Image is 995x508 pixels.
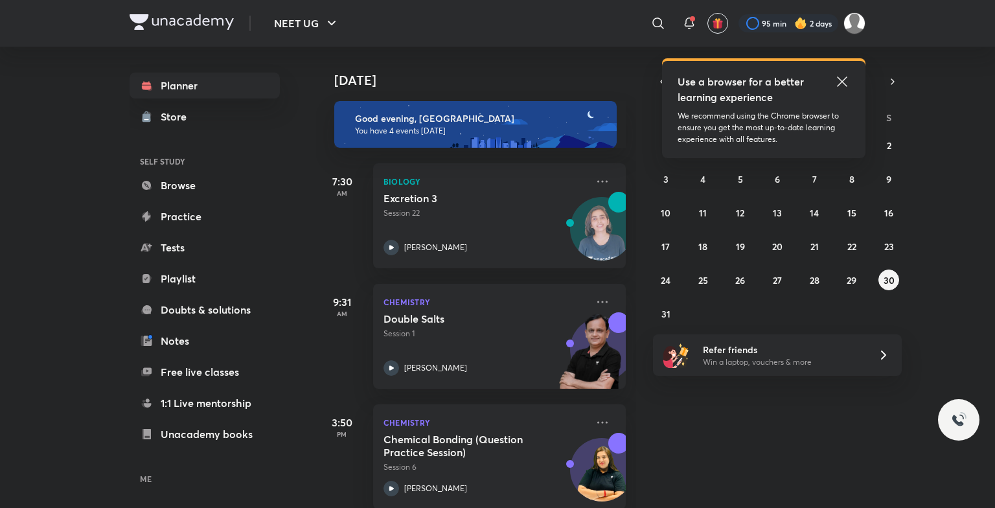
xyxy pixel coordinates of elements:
[661,308,670,320] abbr: August 31, 2025
[383,312,545,325] h5: Double Salts
[812,173,817,185] abbr: August 7, 2025
[656,303,676,324] button: August 31, 2025
[730,168,751,189] button: August 5, 2025
[383,415,587,430] p: Chemistry
[735,274,745,286] abbr: August 26, 2025
[692,202,713,223] button: August 11, 2025
[692,168,713,189] button: August 4, 2025
[841,168,862,189] button: August 8, 2025
[383,174,587,189] p: Biology
[383,207,587,219] p: Session 22
[678,74,806,105] h5: Use a browser for a better learning experience
[878,236,899,257] button: August 23, 2025
[878,135,899,156] button: August 2, 2025
[656,202,676,223] button: August 10, 2025
[700,173,705,185] abbr: August 4, 2025
[847,274,856,286] abbr: August 29, 2025
[703,356,862,368] p: Win a laptop, vouchers & more
[355,126,605,136] p: You have 4 events [DATE]
[887,139,891,152] abbr: August 2, 2025
[130,104,280,130] a: Store
[161,109,194,124] div: Store
[130,390,280,416] a: 1:1 Live mentorship
[767,270,788,290] button: August 27, 2025
[316,310,368,317] p: AM
[383,328,587,340] p: Session 1
[773,274,782,286] abbr: August 27, 2025
[678,110,850,145] p: We recommend using the Chrome browser to ensure you get the most up-to-date learning experience w...
[692,236,713,257] button: August 18, 2025
[698,274,708,286] abbr: August 25, 2025
[316,294,368,310] h5: 9:31
[841,270,862,290] button: August 29, 2025
[130,297,280,323] a: Doubts & solutions
[841,202,862,223] button: August 15, 2025
[712,17,724,29] img: avatar
[775,173,780,185] abbr: August 6, 2025
[730,270,751,290] button: August 26, 2025
[571,445,633,507] img: Avatar
[878,270,899,290] button: August 30, 2025
[699,207,707,219] abbr: August 11, 2025
[703,343,862,356] h6: Refer friends
[767,202,788,223] button: August 13, 2025
[130,328,280,354] a: Notes
[130,421,280,447] a: Unacademy books
[130,468,280,490] h6: ME
[130,150,280,172] h6: SELF STUDY
[266,10,347,36] button: NEET UG
[316,189,368,197] p: AM
[656,270,676,290] button: August 24, 2025
[886,173,891,185] abbr: August 9, 2025
[849,173,854,185] abbr: August 8, 2025
[383,294,587,310] p: Chemistry
[130,14,234,33] a: Company Logo
[383,192,545,205] h5: Excretion 3
[130,73,280,98] a: Planner
[707,13,728,34] button: avatar
[804,270,825,290] button: August 28, 2025
[555,312,626,402] img: unacademy
[663,342,689,368] img: referral
[404,362,467,374] p: [PERSON_NAME]
[736,240,745,253] abbr: August 19, 2025
[843,12,865,34] img: Harshu
[794,17,807,30] img: streak
[130,172,280,198] a: Browse
[810,240,819,253] abbr: August 21, 2025
[130,14,234,30] img: Company Logo
[130,203,280,229] a: Practice
[884,274,895,286] abbr: August 30, 2025
[730,236,751,257] button: August 19, 2025
[130,359,280,385] a: Free live classes
[383,433,545,459] h5: Chemical Bonding (Question Practice Session)
[847,207,856,219] abbr: August 15, 2025
[334,101,617,148] img: evening
[316,174,368,189] h5: 7:30
[316,415,368,430] h5: 3:50
[804,202,825,223] button: August 14, 2025
[767,168,788,189] button: August 6, 2025
[571,204,633,266] img: Avatar
[736,207,744,219] abbr: August 12, 2025
[773,207,782,219] abbr: August 13, 2025
[884,240,894,253] abbr: August 23, 2025
[810,207,819,219] abbr: August 14, 2025
[661,240,670,253] abbr: August 17, 2025
[663,173,669,185] abbr: August 3, 2025
[847,240,856,253] abbr: August 22, 2025
[383,461,587,473] p: Session 6
[698,240,707,253] abbr: August 18, 2025
[692,270,713,290] button: August 25, 2025
[130,266,280,292] a: Playlist
[804,168,825,189] button: August 7, 2025
[404,242,467,253] p: [PERSON_NAME]
[951,412,966,428] img: ttu
[878,168,899,189] button: August 9, 2025
[878,202,899,223] button: August 16, 2025
[730,202,751,223] button: August 12, 2025
[334,73,639,88] h4: [DATE]
[661,274,670,286] abbr: August 24, 2025
[404,483,467,494] p: [PERSON_NAME]
[130,235,280,260] a: Tests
